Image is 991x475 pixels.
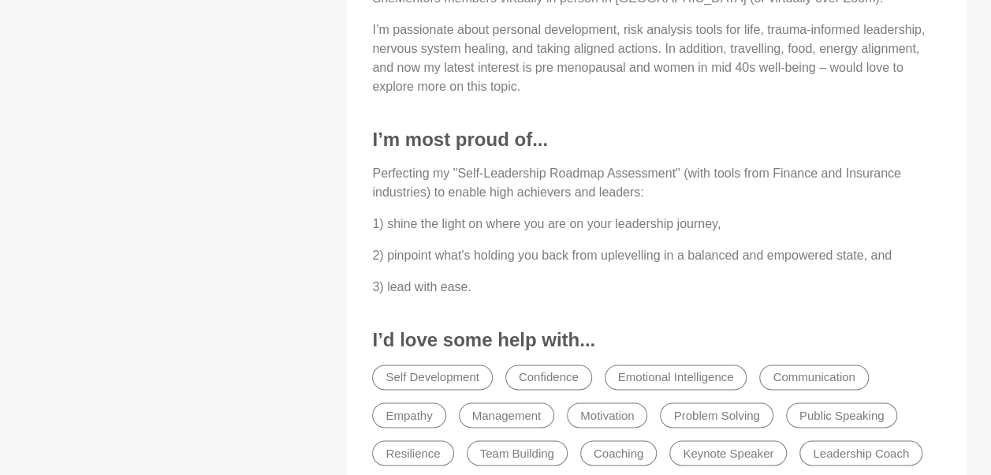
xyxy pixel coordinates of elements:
[372,246,941,265] p: 2) pinpoint what's holding you back from uplevelling in a balanced and empowered state, and
[372,164,941,202] p: Perfecting my "Self-Leadership Roadmap Assessment" (with tools from Finance and Insurance industr...
[372,128,941,151] h3: I’m most proud of...
[372,278,941,297] p: 3) lead with ease.
[372,21,941,96] p: I’m passionate about personal development, risk analysis tools for life, trauma-informed leadersh...
[372,215,941,234] p: 1) shine the light on where you are on your leadership journey,
[372,328,941,352] h3: I’d love some help with...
